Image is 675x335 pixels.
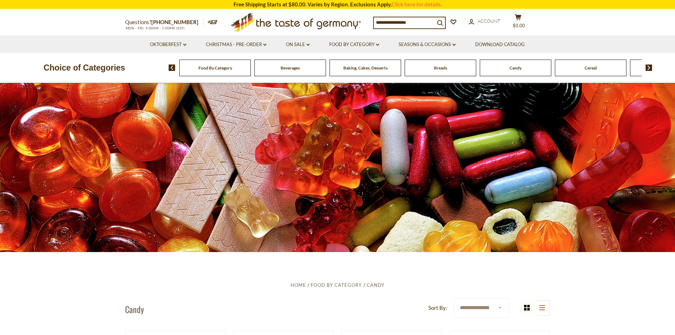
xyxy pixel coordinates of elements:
[291,282,306,288] a: Home
[392,1,442,7] a: Click here for details.
[510,65,522,71] a: Candy
[169,65,175,71] img: previous arrow
[125,26,185,30] span: MON - FRI, 9:00AM - 5:00PM (EST)
[125,304,144,314] h1: Candy
[125,18,204,27] p: Questions?
[206,41,266,49] a: Christmas - PRE-ORDER
[399,41,456,49] a: Seasons & Occasions
[513,23,525,28] span: $0.00
[281,65,300,71] a: Beverages
[475,41,525,49] a: Download Catalog
[150,41,186,49] a: Oktoberfest
[478,18,500,24] span: Account
[469,17,500,25] a: Account
[198,65,232,71] a: Food By Category
[646,65,652,71] img: next arrow
[286,41,310,49] a: On Sale
[151,19,198,25] a: [PHONE_NUMBER]
[311,282,362,288] a: Food By Category
[434,65,447,71] a: Breads
[428,303,447,312] label: Sort By:
[508,14,529,32] button: $0.00
[343,65,388,71] a: Baking, Cakes, Desserts
[329,41,379,49] a: Food By Category
[367,282,384,288] a: Candy
[585,65,597,71] a: Cereal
